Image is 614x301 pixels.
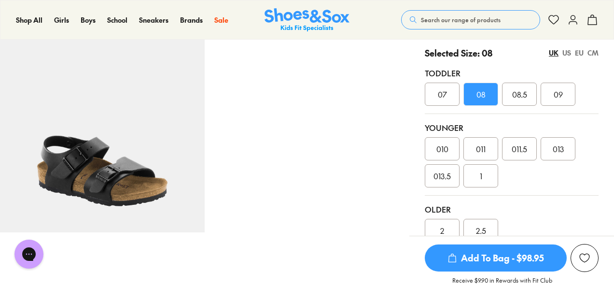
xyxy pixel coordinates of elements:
[433,170,451,182] span: 013.5
[553,143,564,155] span: 013
[425,203,599,215] div: Older
[54,15,69,25] a: Girls
[265,8,349,32] a: Shoes & Sox
[476,88,486,100] span: 08
[425,244,567,272] span: Add To Bag - $98.95
[476,225,486,236] span: 2.5
[81,15,96,25] a: Boys
[480,170,482,182] span: 1
[425,122,599,133] div: Younger
[436,143,448,155] span: 010
[476,143,486,155] span: 011
[512,88,527,100] span: 08.5
[421,15,501,24] span: Search our range of products
[214,15,228,25] a: Sale
[401,10,540,29] button: Search our range of products
[425,244,567,272] button: Add To Bag - $98.95
[562,48,571,58] div: US
[425,67,599,79] div: Toddler
[587,48,599,58] div: CM
[107,15,127,25] a: School
[425,46,492,59] p: Selected Size: 08
[575,48,584,58] div: EU
[549,48,558,58] div: UK
[440,225,444,236] span: 2
[452,276,552,293] p: Receive $9.90 in Rewards with Fit Club
[438,88,447,100] span: 07
[554,88,563,100] span: 09
[265,8,349,32] img: SNS_Logo_Responsive.svg
[571,244,599,272] button: Add to Wishlist
[10,236,48,272] iframe: Gorgias live chat messenger
[512,143,527,155] span: 011.5
[139,15,168,25] a: Sneakers
[16,15,42,25] a: Shop All
[180,15,203,25] a: Brands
